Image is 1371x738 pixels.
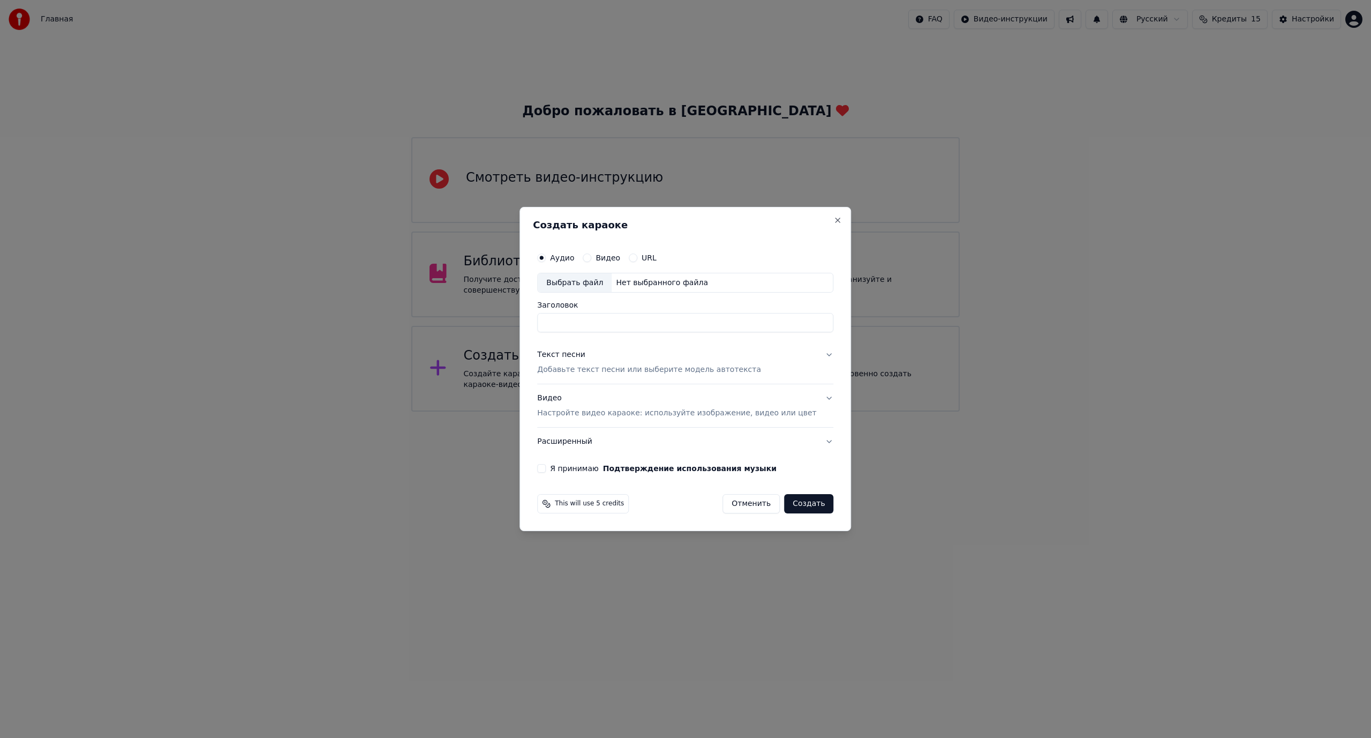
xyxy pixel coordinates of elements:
[537,302,833,309] label: Заголовок
[603,465,777,472] button: Я принимаю
[555,500,624,508] span: This will use 5 credits
[538,273,612,293] div: Выбрать файл
[537,350,585,361] div: Текст песни
[784,494,833,513] button: Создать
[537,408,816,419] p: Настройте видео караоке: используйте изображение, видео или цвет
[642,254,657,262] label: URL
[537,365,761,376] p: Добавьте текст песни или выберите модель автотекста
[550,254,574,262] label: Аудио
[533,220,838,230] h2: Создать караоке
[722,494,780,513] button: Отменить
[537,341,833,384] button: Текст песниДобавьте текст песни или выберите модель автотекста
[537,393,816,419] div: Видео
[537,428,833,456] button: Расширенный
[537,385,833,428] button: ВидеоНастройте видео караоке: используйте изображение, видео или цвет
[550,465,777,472] label: Я принимаю
[596,254,620,262] label: Видео
[612,278,712,288] div: Нет выбранного файла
